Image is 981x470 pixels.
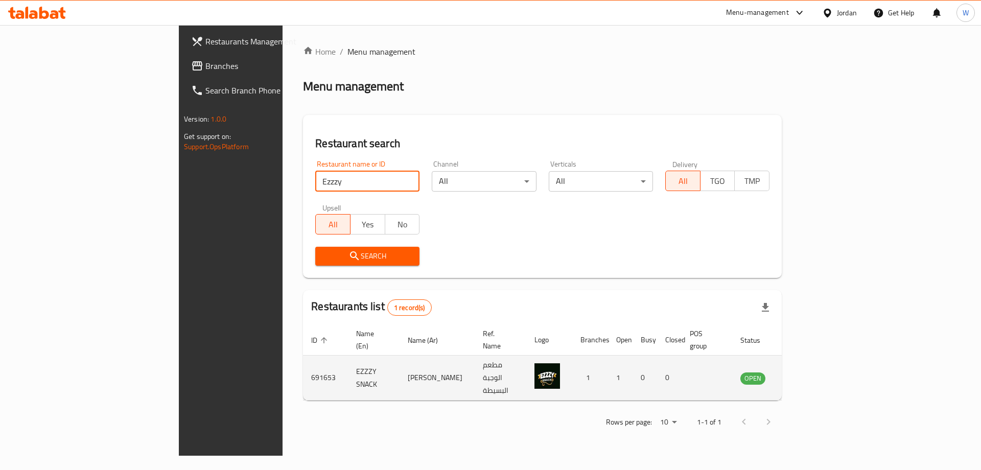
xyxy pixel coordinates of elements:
[183,54,343,78] a: Branches
[534,363,560,389] img: EZZZY SNACK
[311,334,331,346] span: ID
[726,7,789,19] div: Menu-management
[408,334,451,346] span: Name (Ar)
[572,324,608,356] th: Branches
[205,84,335,97] span: Search Branch Phone
[705,174,731,189] span: TGO
[633,324,657,356] th: Busy
[633,356,657,401] td: 0
[320,217,346,232] span: All
[549,171,653,192] div: All
[740,372,765,385] div: OPEN
[205,35,335,48] span: Restaurants Management
[183,29,343,54] a: Restaurants Management
[315,214,351,234] button: All
[348,356,400,401] td: EZZZY SNACK
[303,45,782,58] nav: breadcrumb
[303,78,404,95] h2: Menu management
[184,140,249,153] a: Support.OpsPlatform
[475,356,526,401] td: مطعم الوجبة البسيطة
[734,171,769,191] button: TMP
[432,171,536,192] div: All
[385,214,420,234] button: No
[355,217,381,232] span: Yes
[740,334,774,346] span: Status
[608,356,633,401] td: 1
[322,204,341,211] label: Upsell
[303,324,821,401] table: enhanced table
[400,356,475,401] td: [PERSON_NAME]
[311,299,431,316] h2: Restaurants list
[183,78,343,103] a: Search Branch Phone
[323,250,411,263] span: Search
[753,295,778,320] div: Export file
[526,324,572,356] th: Logo
[315,136,769,151] h2: Restaurant search
[606,416,652,429] p: Rows per page:
[389,217,416,232] span: No
[740,372,765,384] span: OPEN
[697,416,721,429] p: 1-1 of 1
[657,356,682,401] td: 0
[837,7,857,18] div: Jordan
[665,171,700,191] button: All
[315,171,419,192] input: Search for restaurant name or ID..
[608,324,633,356] th: Open
[483,327,514,352] span: Ref. Name
[656,415,681,430] div: Rows per page:
[211,112,226,126] span: 1.0.0
[315,247,419,266] button: Search
[184,112,209,126] span: Version:
[670,174,696,189] span: All
[739,174,765,189] span: TMP
[205,60,335,72] span: Branches
[700,171,735,191] button: TGO
[350,214,385,234] button: Yes
[572,356,608,401] td: 1
[347,45,415,58] span: Menu management
[963,7,969,18] span: W
[672,160,698,168] label: Delivery
[690,327,720,352] span: POS group
[388,303,431,313] span: 1 record(s)
[356,327,387,352] span: Name (En)
[657,324,682,356] th: Closed
[184,130,231,143] span: Get support on:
